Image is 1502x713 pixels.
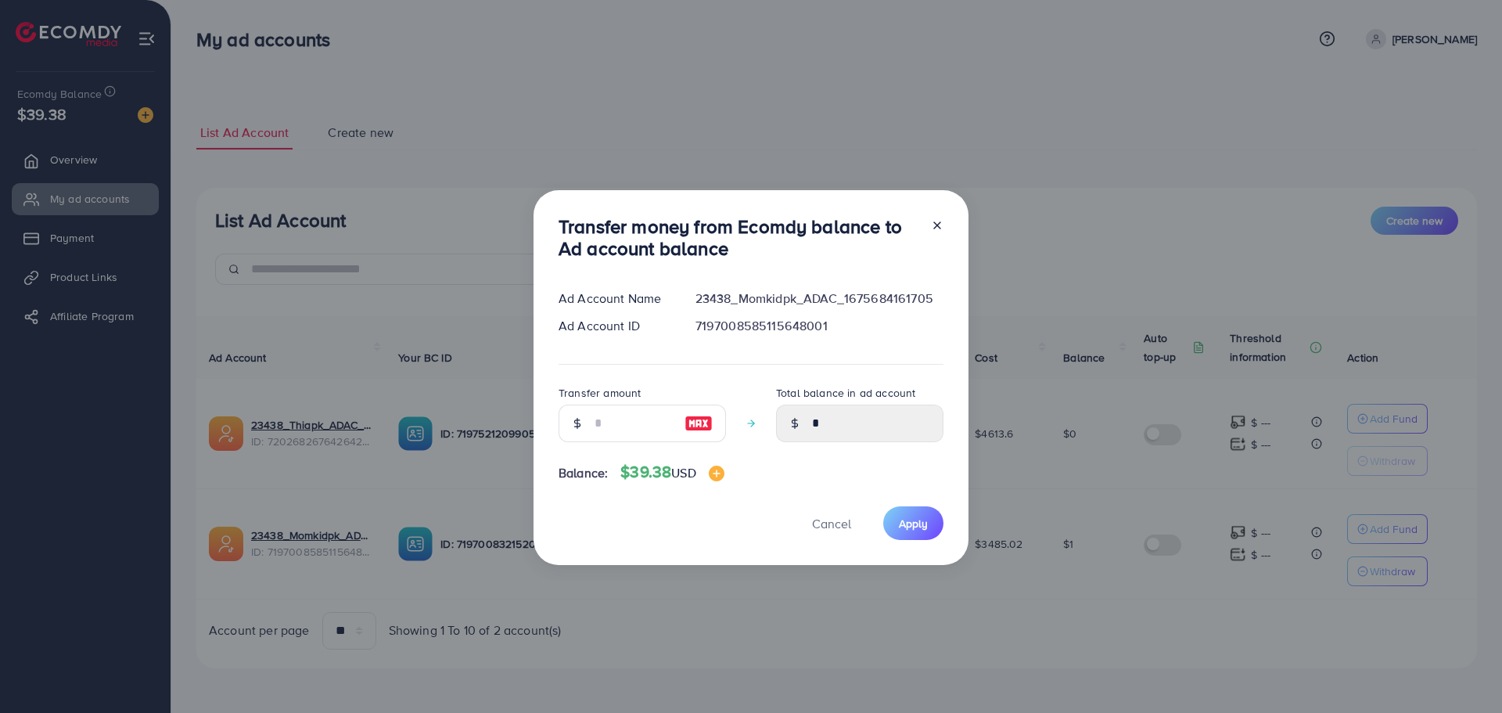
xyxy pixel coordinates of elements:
span: Balance: [559,464,608,482]
h3: Transfer money from Ecomdy balance to Ad account balance [559,215,918,261]
label: Transfer amount [559,385,641,401]
iframe: Chat [1436,643,1490,701]
span: Apply [899,516,928,531]
h4: $39.38 [620,463,724,482]
span: Cancel [812,515,851,532]
div: Ad Account ID [546,317,683,335]
img: image [685,414,713,433]
img: image [709,466,724,481]
span: USD [671,464,695,481]
div: 7197008585115648001 [683,317,956,335]
label: Total balance in ad account [776,385,915,401]
div: 23438_Momkidpk_ADAC_1675684161705 [683,290,956,308]
button: Cancel [792,506,871,540]
button: Apply [883,506,943,540]
div: Ad Account Name [546,290,683,308]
